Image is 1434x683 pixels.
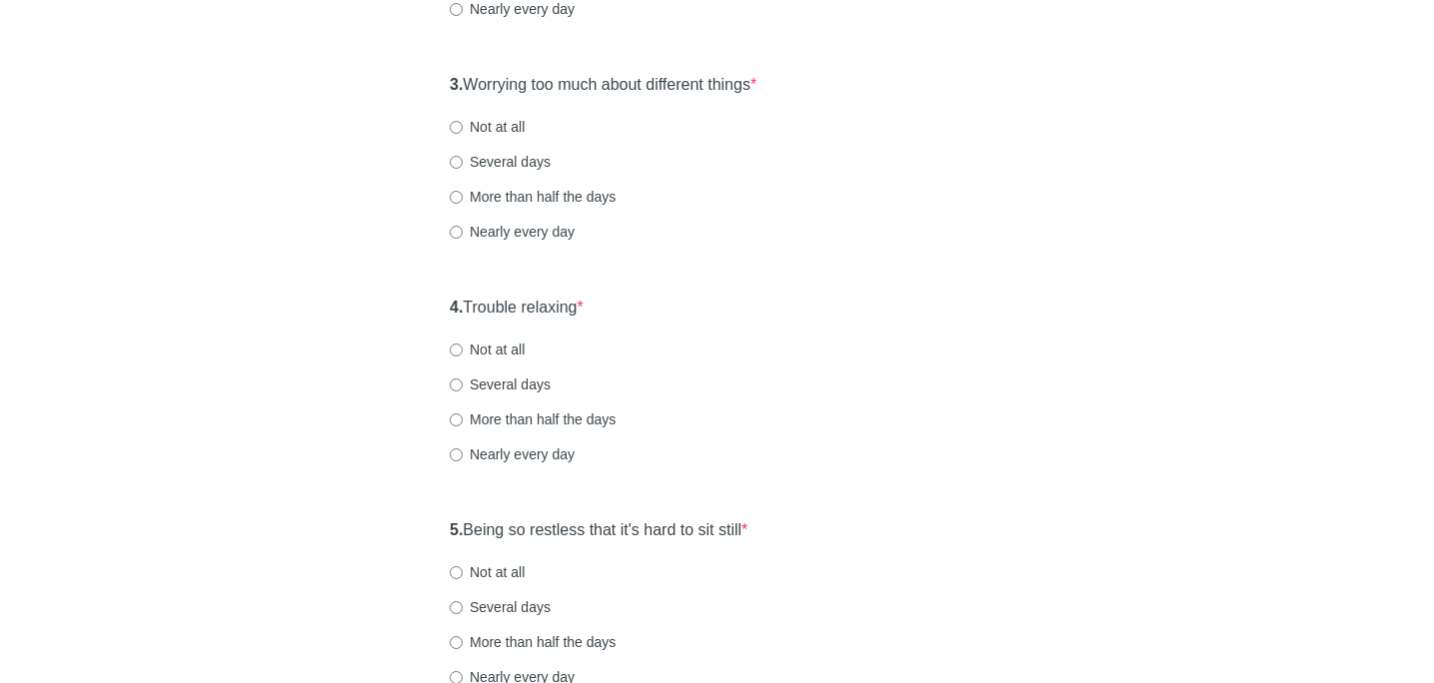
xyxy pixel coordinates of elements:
label: Being so restless that it's hard to sit still [450,519,747,542]
label: Several days [450,152,551,172]
input: Not at all [450,566,463,579]
label: Not at all [450,562,525,582]
label: Several days [450,374,551,394]
label: Worrying too much about different things [450,74,756,97]
label: Nearly every day [450,222,575,242]
label: More than half the days [450,409,616,429]
input: More than half the days [450,413,463,426]
label: More than half the days [450,187,616,207]
input: Nearly every day [450,3,463,16]
label: More than half the days [450,632,616,652]
input: More than half the days [450,636,463,649]
input: Several days [450,378,463,391]
input: More than half the days [450,191,463,204]
strong: 5. [450,521,463,538]
label: Not at all [450,117,525,137]
input: Not at all [450,121,463,134]
input: Nearly every day [450,448,463,461]
label: Not at all [450,340,525,359]
input: Several days [450,156,463,169]
input: Several days [450,601,463,614]
label: Several days [450,597,551,617]
input: Nearly every day [450,226,463,239]
strong: 3. [450,76,463,93]
label: Trouble relaxing [450,297,584,320]
label: Nearly every day [450,444,575,464]
input: Not at all [450,343,463,356]
strong: 4. [450,299,463,316]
